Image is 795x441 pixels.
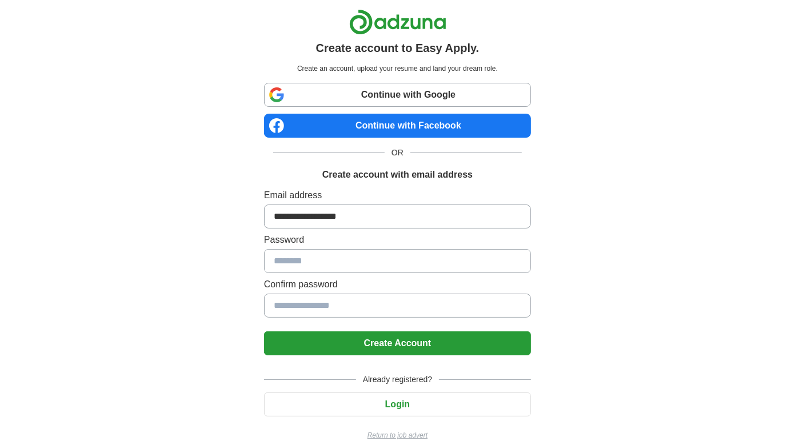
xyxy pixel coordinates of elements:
label: Confirm password [264,278,531,291]
button: Create Account [264,331,531,355]
label: Email address [264,189,531,202]
img: Adzuna logo [349,9,446,35]
h1: Create account to Easy Apply. [316,39,480,57]
h1: Create account with email address [322,168,473,182]
a: Login [264,399,531,409]
span: Already registered? [356,374,439,386]
a: Return to job advert [264,430,531,440]
p: Create an account, upload your resume and land your dream role. [266,63,529,74]
label: Password [264,233,531,247]
button: Login [264,392,531,416]
a: Continue with Google [264,83,531,107]
a: Continue with Facebook [264,114,531,138]
span: OR [385,147,410,159]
